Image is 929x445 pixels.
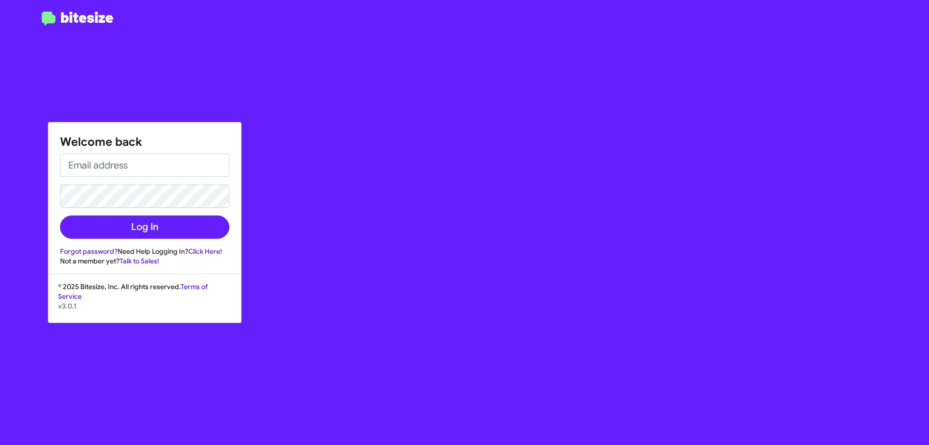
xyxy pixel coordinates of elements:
div: Need Help Logging In? [60,246,229,256]
a: Talk to Sales! [120,257,159,265]
p: v3.0.1 [58,301,231,311]
input: Email address [60,153,229,177]
button: Log In [60,215,229,239]
a: Forgot password? [60,247,118,256]
div: Not a member yet? [60,256,229,266]
a: Click Here! [188,247,222,256]
div: © 2025 Bitesize, Inc. All rights reserved. [48,282,241,322]
h1: Welcome back [60,134,229,150]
